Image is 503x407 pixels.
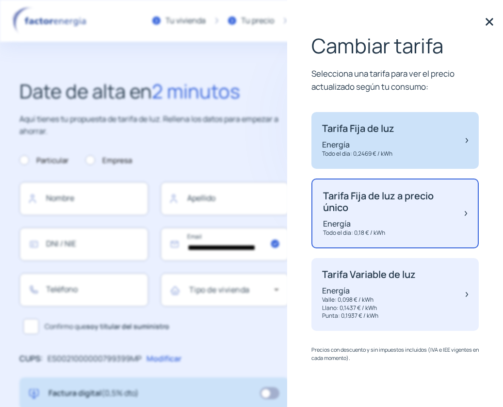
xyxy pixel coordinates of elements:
b: soy titular del suministro [86,322,169,331]
label: Particular [19,155,68,166]
p: Llano: 0,1437 € / kWh [322,304,416,312]
p: Energía [322,139,394,150]
p: Todo el dia: 0,2469 € / kWh [322,150,394,158]
p: ES0021000000799399MP [48,353,142,365]
h2: Date de alta en [19,76,289,107]
label: Empresa [85,155,132,166]
p: Precios con descuento y sin impuestos incluidos (IVA e IEE vigentes en cada momento). [311,345,479,362]
img: logo factor [10,7,92,35]
p: Punta: 0,1937 € / kWh [322,312,416,320]
mat-label: Tipo de vivienda [189,284,250,295]
p: Energía [322,285,416,296]
p: Tarifa Fija de luz [322,123,394,134]
p: Modificar [146,353,181,365]
p: Energía [323,218,455,229]
img: digital-invoice.svg [29,387,39,400]
p: Aquí tienes tu propuesta de tarifa de luz. Rellena los datos para empezar a ahorrar. [19,113,289,138]
p: Factura digital [49,387,139,400]
p: Cambiar tarifa [311,34,479,57]
p: Valle: 0,098 € / kWh [322,296,416,304]
p: Tarifa Fija de luz a precio único [323,190,455,213]
p: Todo el dia: 0,18 € / kWh [323,229,455,237]
span: (0,5% dto) [101,388,139,398]
div: Tu vivienda [165,15,206,27]
p: Tarifa Variable de luz [322,269,416,280]
p: Selecciona una tarifa para ver el precio actualizado según tu consumo: [311,67,479,93]
div: Tu precio [241,15,274,27]
p: CUPS: [19,353,43,365]
span: 2 minutos [152,78,240,104]
span: Confirmo que [45,321,169,332]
